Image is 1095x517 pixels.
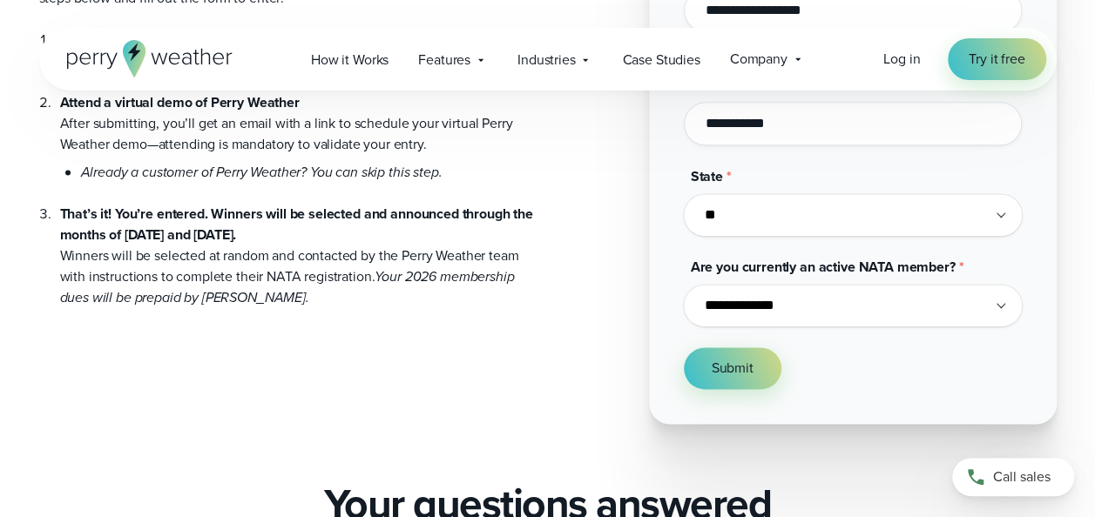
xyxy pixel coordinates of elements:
[730,49,787,70] span: Company
[418,50,470,70] span: Features
[296,42,403,77] a: How it Works
[883,49,920,69] span: Log in
[712,358,754,379] span: Submit
[60,92,300,112] strong: Attend a virtual demo of Perry Weather
[60,183,534,308] li: Winners will be selected at random and contacted by the Perry Weather team with instructions to c...
[60,266,515,307] em: Your 2026 membership dues will be prepaid by [PERSON_NAME].
[952,458,1074,496] a: Call sales
[60,204,533,245] strong: That’s it! You’re entered. Winners will be selected and announced through the months of [DATE] an...
[81,162,443,182] em: Already a customer of Perry Weather? You can skip this step.
[883,49,920,70] a: Log in
[622,50,700,70] span: Case Studies
[691,257,956,277] span: Are you currently an active NATA member?
[60,71,534,183] li: After submitting, you’ll get an email with a link to schedule your virtual Perry Weather demo—att...
[517,50,576,70] span: Industries
[691,166,723,186] span: State
[993,467,1051,487] span: Call sales
[684,347,781,389] button: Submit
[948,38,1045,80] a: Try it free
[607,42,714,77] a: Case Studies
[969,49,1024,70] span: Try it free
[311,50,389,70] span: How it Works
